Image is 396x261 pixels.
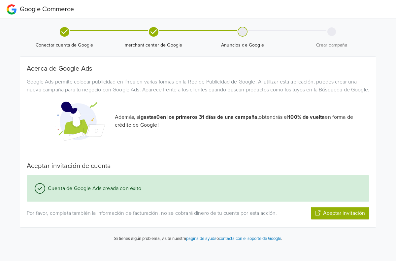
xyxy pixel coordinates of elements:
span: merchant center de Google [112,42,195,49]
p: Además, si obtendrás el en forma de crédito de Google! [115,113,369,129]
span: Google Commerce [20,5,74,13]
div: Google Ads permite colocar publicidad en línea en varias formas en la Red de Publicidad de Google... [22,78,374,94]
button: Aceptar invitación [311,207,369,219]
p: Por favor, completa también la información de facturación, no se cobrará dinero de tu cuenta por ... [27,209,281,217]
p: Si tienes algún problema, visita nuestra o . [114,236,282,242]
span: Anuncios de Google [201,42,284,49]
strong: gastas 0 en los primeros 31 días de una campaña, [141,114,259,120]
strong: 100% de vuelta [288,114,325,120]
span: Crear campaña [290,42,374,49]
h5: Acerca de Google Ads [27,65,369,73]
a: contacta con el soporte de Google [219,236,281,241]
h5: Aceptar invitación de cuenta [27,162,369,170]
span: Conectar cuenta de Google [22,42,106,49]
a: página de ayuda [186,236,216,241]
img: Google Promotional Codes [55,96,105,146]
span: Cuenta de Google Ads creada con éxito [45,184,142,192]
